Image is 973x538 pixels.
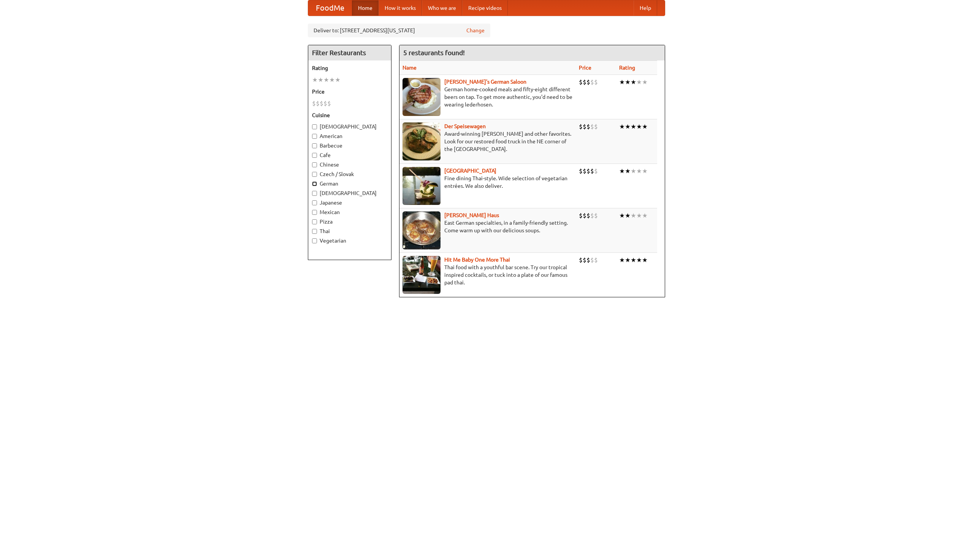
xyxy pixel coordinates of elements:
li: ★ [619,167,625,175]
li: ★ [642,167,648,175]
li: $ [579,256,583,264]
li: ★ [625,167,631,175]
li: $ [327,99,331,108]
a: Price [579,65,591,71]
label: Chinese [312,161,387,168]
li: $ [586,122,590,131]
li: ★ [619,256,625,264]
input: Japanese [312,200,317,205]
li: ★ [335,76,341,84]
a: Home [352,0,379,16]
label: [DEMOGRAPHIC_DATA] [312,123,387,130]
li: $ [579,122,583,131]
h5: Price [312,88,387,95]
li: ★ [329,76,335,84]
a: Der Speisewagen [444,123,486,129]
a: Who we are [422,0,462,16]
li: $ [590,122,594,131]
label: [DEMOGRAPHIC_DATA] [312,189,387,197]
a: Help [634,0,657,16]
li: $ [594,78,598,86]
img: babythai.jpg [403,256,441,294]
li: ★ [636,78,642,86]
li: $ [583,167,586,175]
label: German [312,180,387,187]
li: $ [590,256,594,264]
li: ★ [631,211,636,220]
input: [DEMOGRAPHIC_DATA] [312,191,317,196]
li: $ [579,167,583,175]
li: ★ [619,122,625,131]
li: $ [586,256,590,264]
input: Czech / Slovak [312,172,317,177]
li: ★ [619,78,625,86]
li: ★ [323,76,329,84]
li: $ [323,99,327,108]
li: $ [590,167,594,175]
label: Vegetarian [312,237,387,244]
h5: Cuisine [312,111,387,119]
a: Hit Me Baby One More Thai [444,257,510,263]
img: esthers.jpg [403,78,441,116]
li: ★ [636,211,642,220]
label: American [312,132,387,140]
li: $ [579,78,583,86]
input: German [312,181,317,186]
li: ★ [642,211,648,220]
a: How it works [379,0,422,16]
input: [DEMOGRAPHIC_DATA] [312,124,317,129]
li: $ [590,211,594,220]
li: ★ [642,78,648,86]
a: [PERSON_NAME]'s German Saloon [444,79,526,85]
input: Chinese [312,162,317,167]
li: $ [583,256,586,264]
input: American [312,134,317,139]
p: Award-winning [PERSON_NAME] and other favorites. Look for our restored food truck in the NE corne... [403,130,573,153]
li: $ [594,167,598,175]
li: ★ [636,256,642,264]
li: $ [586,78,590,86]
li: ★ [636,167,642,175]
li: ★ [312,76,318,84]
li: $ [583,122,586,131]
li: ★ [625,211,631,220]
li: $ [312,99,316,108]
label: Pizza [312,218,387,225]
li: ★ [631,122,636,131]
a: Change [466,27,485,34]
li: $ [586,211,590,220]
li: ★ [631,167,636,175]
li: ★ [625,256,631,264]
li: ★ [625,78,631,86]
input: Thai [312,229,317,234]
li: $ [594,256,598,264]
li: ★ [631,78,636,86]
li: $ [320,99,323,108]
li: $ [579,211,583,220]
li: $ [316,99,320,108]
label: Japanese [312,199,387,206]
label: Czech / Slovak [312,170,387,178]
a: Recipe videos [462,0,508,16]
input: Pizza [312,219,317,224]
a: Rating [619,65,635,71]
li: $ [583,211,586,220]
h4: Filter Restaurants [308,45,391,60]
label: Cafe [312,151,387,159]
a: [PERSON_NAME] Haus [444,212,499,218]
img: speisewagen.jpg [403,122,441,160]
li: $ [583,78,586,86]
input: Barbecue [312,143,317,148]
div: Deliver to: [STREET_ADDRESS][US_STATE] [308,24,490,37]
a: Name [403,65,417,71]
img: satay.jpg [403,167,441,205]
li: ★ [636,122,642,131]
li: ★ [631,256,636,264]
li: $ [586,167,590,175]
li: $ [594,122,598,131]
ng-pluralize: 5 restaurants found! [403,49,465,56]
a: [GEOGRAPHIC_DATA] [444,168,496,174]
